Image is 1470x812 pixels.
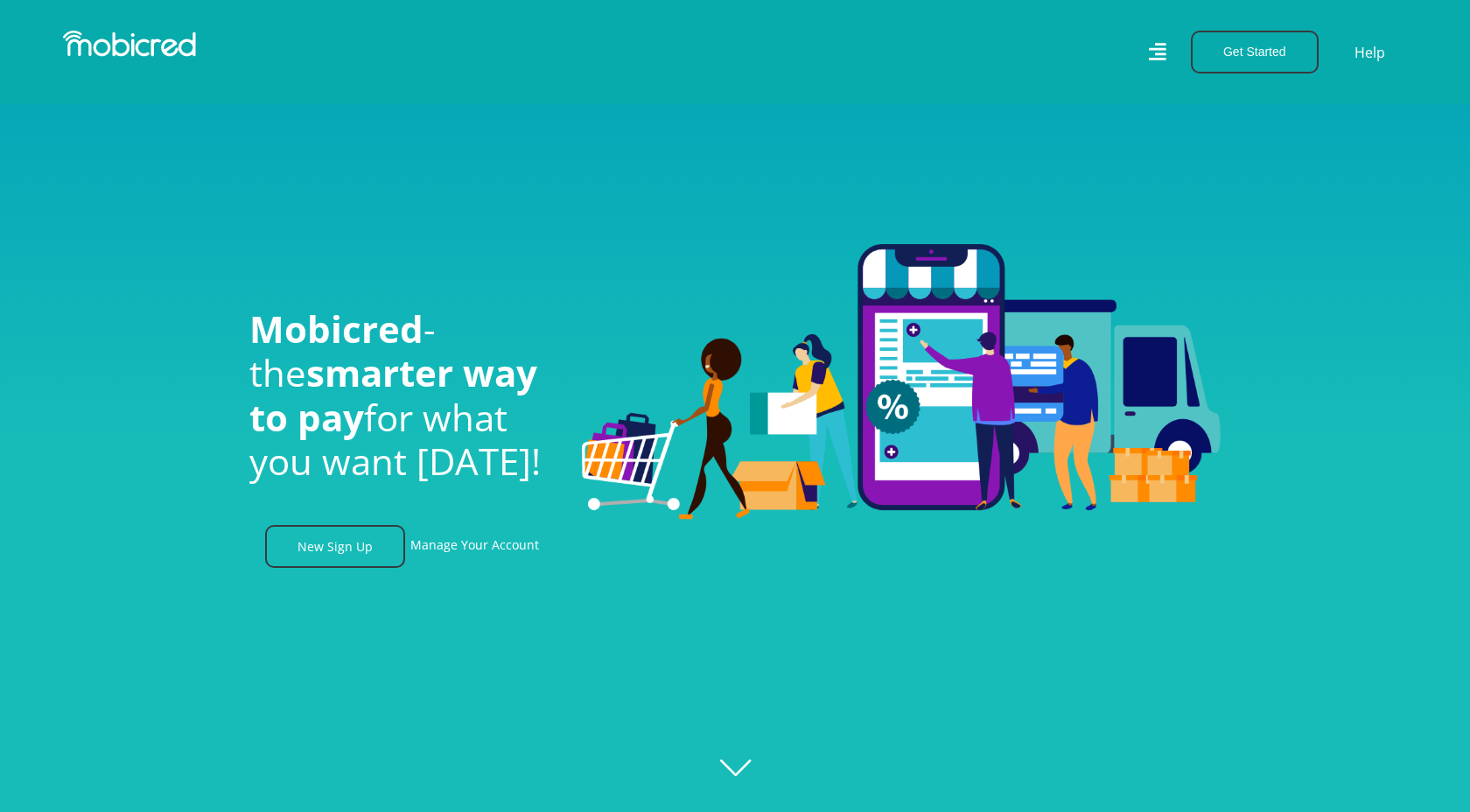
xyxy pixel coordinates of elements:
[1191,31,1319,73] button: Get Started
[1354,41,1386,64] a: Help
[249,304,423,353] span: Mobicred
[265,525,405,568] a: New Sign Up
[582,244,1221,521] img: Welcome to Mobicred
[249,347,537,441] span: smarter way to pay
[63,31,196,57] img: Mobicred
[249,307,556,484] h1: - the for what you want [DATE]!
[410,525,539,568] a: Manage Your Account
